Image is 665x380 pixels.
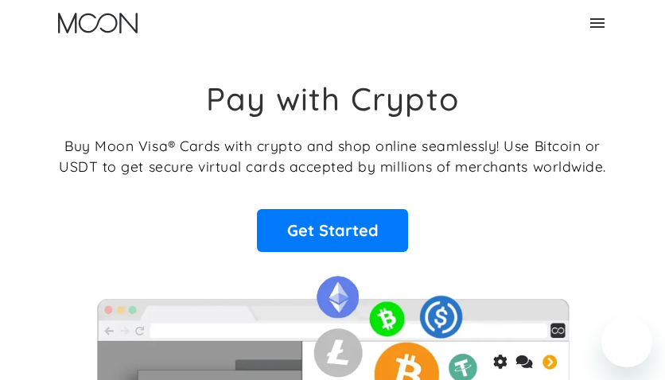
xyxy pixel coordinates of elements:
a: home [58,13,138,33]
iframe: Button to launch messaging window [601,316,652,367]
img: Moon Logo [58,13,138,33]
h1: Pay with Crypto [206,79,459,118]
a: Get Started [257,209,408,252]
p: Buy Moon Visa® Cards with crypto and shop online seamlessly! Use Bitcoin or USDT to get secure vi... [59,135,606,177]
